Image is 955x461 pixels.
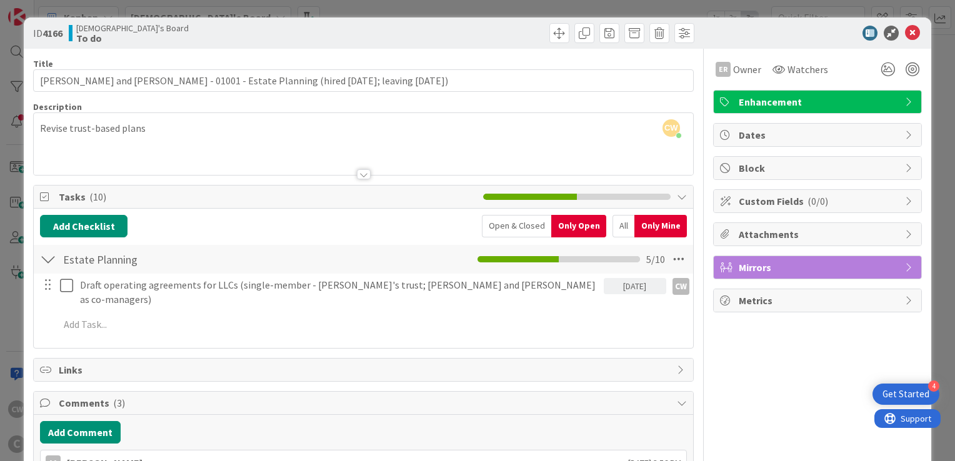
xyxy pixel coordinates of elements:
span: Attachments [739,227,899,242]
label: Title [33,58,53,69]
span: Support [26,2,57,17]
span: Links [59,362,671,377]
span: ( 0/0 ) [807,195,828,207]
input: Add Checklist... [59,248,340,270]
b: To do [76,33,189,43]
b: 4166 [42,27,62,39]
div: Only Open [551,215,606,237]
span: ( 3 ) [113,397,125,409]
button: Add Comment [40,421,121,444]
div: [DATE] [604,278,666,294]
div: Open & Closed [482,215,551,237]
span: Description [33,101,82,112]
span: CW [662,119,680,137]
p: Revise trust-based plans [40,121,687,136]
span: 5 / 10 [646,252,665,267]
span: [DEMOGRAPHIC_DATA]'s Board [76,23,189,33]
span: Custom Fields [739,194,899,209]
span: ID [33,26,62,41]
div: Get Started [882,388,929,400]
span: Enhancement [739,94,899,109]
input: type card name here... [33,69,694,92]
button: Add Checklist [40,215,127,237]
span: Tasks [59,189,477,204]
span: Metrics [739,293,899,308]
div: All [612,215,634,237]
span: ( 10 ) [89,191,106,203]
div: CW [672,278,689,295]
span: Mirrors [739,260,899,275]
div: ER [716,62,731,77]
span: Owner [733,62,761,77]
div: 4 [928,380,939,392]
p: Draft operating agreements for LLCs (single-member - [PERSON_NAME]'s trust; [PERSON_NAME] and [PE... [80,278,599,306]
span: Watchers [787,62,828,77]
span: Dates [739,127,899,142]
div: Only Mine [634,215,687,237]
span: Comments [59,395,671,410]
span: Block [739,161,899,176]
div: Open Get Started checklist, remaining modules: 4 [872,384,939,405]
